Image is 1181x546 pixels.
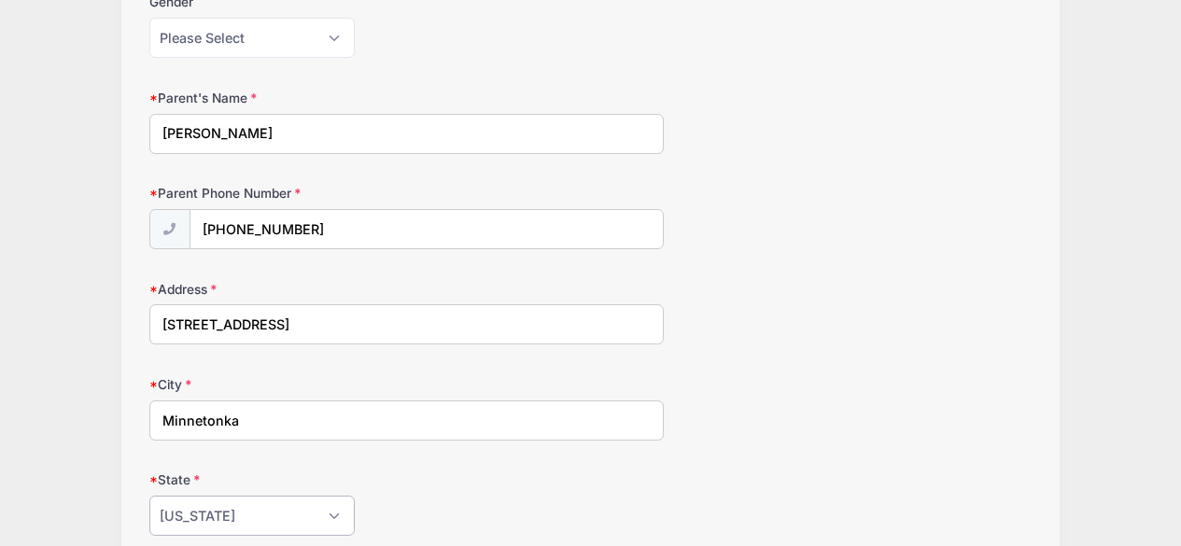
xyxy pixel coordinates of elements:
label: City [149,375,443,394]
label: Parent's Name [149,89,443,107]
label: Address [149,280,443,299]
input: (xxx) xxx-xxxx [190,209,664,249]
label: State [149,470,443,489]
label: Parent Phone Number [149,184,443,203]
